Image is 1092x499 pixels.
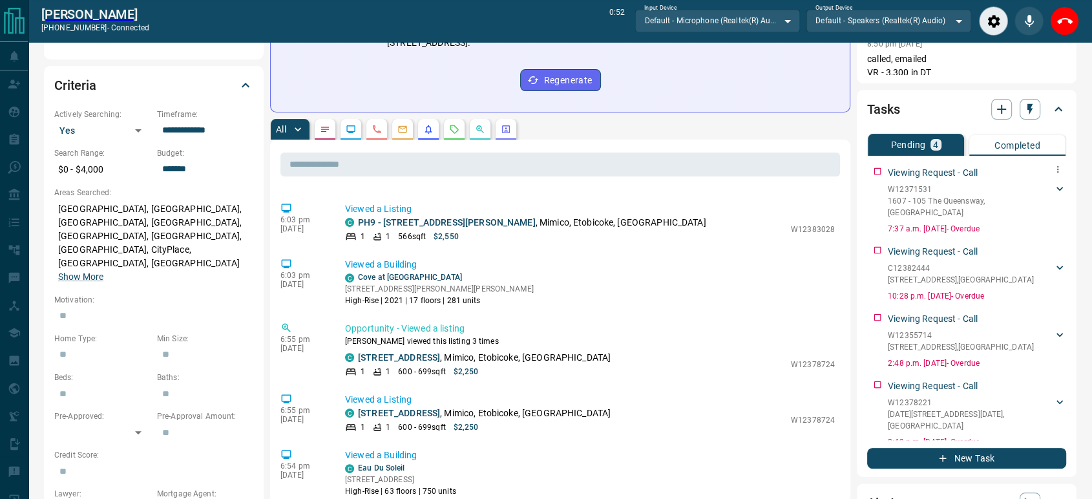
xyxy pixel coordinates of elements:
p: $2,250 [454,421,479,433]
label: Input Device [644,4,677,12]
p: Pre-Approved: [54,410,151,422]
p: $2,550 [434,231,459,242]
p: Home Type: [54,333,151,345]
a: Eau Du Soleil [358,463,404,472]
p: 1 [386,421,390,433]
p: Viewing Request - Call [888,166,978,180]
svg: Lead Browsing Activity [346,124,356,134]
svg: Opportunities [475,124,485,134]
p: 6:03 pm [280,215,326,224]
div: condos.ca [345,464,354,473]
a: [PERSON_NAME] [41,6,149,22]
button: Regenerate [520,69,601,91]
div: condos.ca [345,353,354,362]
div: Audio Settings [979,6,1008,36]
div: condos.ca [345,409,354,418]
p: , Mimico, Etobicoke, [GEOGRAPHIC_DATA] [358,351,611,365]
p: Beds: [54,372,151,383]
svg: Calls [372,124,382,134]
p: 1 [361,366,365,377]
p: 4 [933,140,938,149]
div: Mute [1014,6,1044,36]
div: W123715311607 - 105 The Queensway,[GEOGRAPHIC_DATA] [888,181,1066,221]
p: 8:50 pm [DATE] [867,39,922,48]
label: Output Device [815,4,852,12]
p: 7:37 a.m. [DATE] - Overdue [888,223,1066,235]
p: 1607 - 105 The Queensway , [GEOGRAPHIC_DATA] [888,195,1053,218]
svg: Agent Actions [501,124,511,134]
p: called, emailed VR - 3,300 in DT [867,52,1066,80]
div: W12378221[DATE][STREET_ADDRESS][DATE],[GEOGRAPHIC_DATA] [888,394,1066,434]
p: , Mimico, Etobicoke, [GEOGRAPHIC_DATA] [358,216,706,229]
div: Default - Speakers (Realtek(R) Audio) [806,10,971,32]
a: [STREET_ADDRESS] [358,352,440,363]
p: Areas Searched: [54,187,253,198]
button: Show More [58,270,103,284]
div: Default - Microphone (Realtek(R) Audio) [635,10,800,32]
p: Completed [994,141,1040,150]
p: W12355714 [888,330,1034,341]
div: condos.ca [345,218,354,227]
p: Opportunity - Viewed a listing [345,322,835,335]
p: 600 - 699 sqft [398,421,445,433]
p: Motivation: [54,294,253,306]
p: [STREET_ADDRESS] , [GEOGRAPHIC_DATA] [888,274,1034,286]
svg: Emails [397,124,408,134]
p: Timeframe: [157,109,253,120]
p: 1 [386,366,390,377]
p: Viewed a Listing [345,393,835,407]
p: [PHONE_NUMBER] - [41,22,149,34]
svg: Notes [320,124,330,134]
p: C12382444 [888,262,1034,274]
p: Viewed a Building [345,258,835,271]
p: [STREET_ADDRESS] , [GEOGRAPHIC_DATA] [888,341,1034,353]
div: End Call [1050,6,1079,36]
p: Search Range: [54,147,151,159]
p: 1 [361,421,365,433]
p: Baths: [157,372,253,383]
div: C12382444[STREET_ADDRESS],[GEOGRAPHIC_DATA] [888,260,1066,288]
p: Credit Score: [54,449,253,461]
p: 600 - 699 sqft [398,366,445,377]
div: Criteria [54,70,253,101]
h2: Criteria [54,75,96,96]
p: W12378221 [888,397,1053,409]
p: W12371531 [888,184,1053,195]
button: New Task [867,448,1066,469]
h2: Tasks [867,99,899,120]
p: W12378724 [791,359,835,370]
p: 2:48 p.m. [DATE] - Overdue [888,357,1066,369]
p: [STREET_ADDRESS][PERSON_NAME][PERSON_NAME] [345,283,534,295]
p: [DATE] [280,224,326,233]
p: [DATE] [280,471,326,480]
p: $0 - $4,000 [54,159,151,180]
p: High-Rise | 63 floors | 750 units [345,485,456,497]
p: 6:54 pm [280,462,326,471]
div: W12355714[STREET_ADDRESS],[GEOGRAPHIC_DATA] [888,327,1066,356]
p: $2,250 [454,366,479,377]
a: [STREET_ADDRESS] [358,408,440,418]
p: 0:52 [609,6,625,36]
a: PH9 - [STREET_ADDRESS][PERSON_NAME] [358,217,536,228]
p: , Mimico, Etobicoke, [GEOGRAPHIC_DATA] [358,407,611,420]
p: Viewing Request - Call [888,379,978,393]
div: Tasks [867,94,1066,125]
p: Viewing Request - Call [888,312,978,326]
p: [DATE] [280,415,326,424]
p: Pre-Approval Amount: [157,410,253,422]
svg: Listing Alerts [423,124,434,134]
p: 1 [386,231,390,242]
p: [DATE][STREET_ADDRESS][DATE] , [GEOGRAPHIC_DATA] [888,409,1053,432]
p: [STREET_ADDRESS] [345,474,456,485]
p: [PERSON_NAME] viewed this listing 3 times [345,335,835,347]
p: High-Rise | 2021 | 17 floors | 281 units [345,295,534,306]
svg: Requests [449,124,459,134]
p: Pending [890,140,925,149]
p: W12378724 [791,414,835,426]
p: 10:28 p.m. [DATE] - Overdue [888,290,1066,302]
p: 2:49 p.m. [DATE] - Overdue [888,436,1066,448]
p: 566 sqft [398,231,426,242]
p: [DATE] [280,280,326,289]
p: Actively Searching: [54,109,151,120]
